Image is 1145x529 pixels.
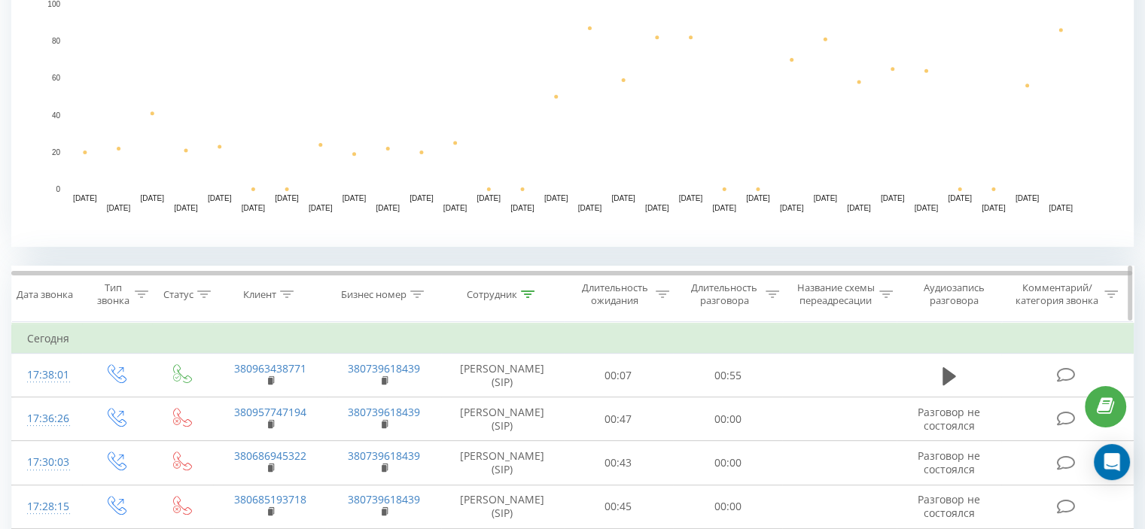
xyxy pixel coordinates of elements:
div: 17:38:01 [27,360,67,390]
text: 60 [52,74,61,83]
div: Бизнес номер [341,288,407,301]
td: 00:00 [673,485,782,528]
text: [DATE] [847,204,871,212]
a: 380739618439 [348,361,420,375]
div: Open Intercom Messenger [1094,444,1130,480]
div: Тип звонка [95,281,130,307]
text: 20 [52,148,61,157]
td: [PERSON_NAME] (SIP) [441,397,564,441]
text: [DATE] [107,204,131,212]
text: [DATE] [645,204,669,212]
text: [DATE] [174,204,198,212]
div: Аудиозапись разговора [910,281,998,307]
div: Комментарий/категория звонка [1013,281,1101,307]
div: 17:36:26 [27,404,67,433]
div: Длительность разговора [687,281,762,307]
td: 00:45 [564,485,673,528]
div: Сотрудник [467,288,517,301]
text: [DATE] [780,204,804,212]
td: 00:00 [673,441,782,485]
td: [PERSON_NAME] (SIP) [441,441,564,485]
text: [DATE] [881,194,905,202]
div: Название схемы переадресации [796,281,875,307]
td: 00:55 [673,354,782,397]
td: 00:00 [673,397,782,441]
td: Сегодня [12,324,1134,354]
div: Длительность ожидания [577,281,653,307]
div: Статус [163,288,193,301]
text: [DATE] [948,194,972,202]
td: 00:07 [564,354,673,397]
text: [DATE] [343,194,367,202]
text: [DATE] [1016,194,1040,202]
text: [DATE] [915,204,939,212]
text: [DATE] [309,204,333,212]
a: 380739618439 [348,405,420,419]
div: Дата звонка [17,288,73,301]
td: 00:43 [564,441,673,485]
text: [DATE] [746,194,770,202]
text: [DATE] [208,194,232,202]
text: [DATE] [814,194,838,202]
text: [DATE] [679,194,703,202]
text: [DATE] [510,204,534,212]
span: Разговор не состоялся [918,405,980,433]
text: [DATE] [376,204,400,212]
td: [PERSON_NAME] (SIP) [441,354,564,397]
a: 380957747194 [234,405,306,419]
div: 17:28:15 [27,492,67,521]
span: Разговор не состоялся [918,448,980,476]
text: [DATE] [443,204,467,212]
text: 80 [52,37,61,45]
text: [DATE] [410,194,434,202]
text: [DATE] [611,194,635,202]
td: 00:47 [564,397,673,441]
text: [DATE] [73,194,97,202]
text: [DATE] [578,204,602,212]
text: [DATE] [141,194,165,202]
text: 40 [52,111,61,120]
text: [DATE] [477,194,501,202]
text: [DATE] [242,204,266,212]
a: 380739618439 [348,492,420,506]
div: Клиент [243,288,276,301]
text: [DATE] [1049,204,1073,212]
a: 380963438771 [234,361,306,375]
a: 380739618439 [348,448,420,463]
text: [DATE] [544,194,568,202]
text: [DATE] [275,194,299,202]
text: 0 [56,185,60,193]
div: 17:30:03 [27,448,67,477]
span: Разговор не состоялся [918,492,980,520]
text: [DATE] [712,204,736,212]
td: [PERSON_NAME] (SIP) [441,485,564,528]
text: [DATE] [982,204,1006,212]
a: 380686945322 [234,448,306,463]
a: 380685193718 [234,492,306,506]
